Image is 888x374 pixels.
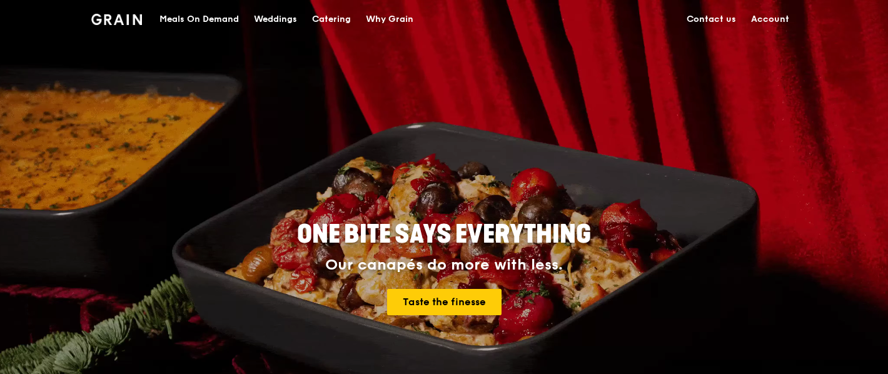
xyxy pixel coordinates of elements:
[254,1,297,38] div: Weddings
[91,14,142,25] img: Grain
[312,1,351,38] div: Catering
[387,289,502,315] a: Taste the finesse
[358,1,421,38] a: Why Grain
[246,1,305,38] a: Weddings
[159,1,239,38] div: Meals On Demand
[219,256,669,274] div: Our canapés do more with less.
[744,1,797,38] a: Account
[366,1,413,38] div: Why Grain
[297,220,591,250] span: ONE BITE SAYS EVERYTHING
[679,1,744,38] a: Contact us
[305,1,358,38] a: Catering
